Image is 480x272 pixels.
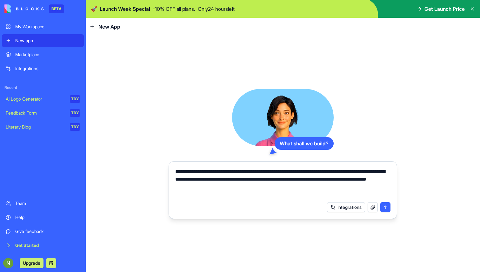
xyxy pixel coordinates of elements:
[2,34,84,47] a: New app
[70,109,80,117] div: TRY
[100,5,150,13] span: Launch Week Special
[3,258,13,268] img: ACg8ocJd-aovskpaOrMdWdnssmdGc9aDTLMfbDe5E_qUIAhqS8vtWA=s96-c
[6,110,65,116] div: Feedback Form
[2,225,84,238] a: Give feedback
[15,23,80,30] div: My Workspace
[70,95,80,103] div: TRY
[2,107,84,119] a: Feedback FormTRY
[2,93,84,105] a: AI Logo GeneratorTRY
[153,5,195,13] p: - 10 % OFF all plans.
[2,85,84,90] span: Recent
[4,4,44,13] img: logo
[15,228,80,235] div: Give feedback
[15,65,80,72] div: Integrations
[2,20,84,33] a: My Workspace
[20,258,43,268] button: Upgrade
[15,200,80,207] div: Team
[49,4,64,13] div: BETA
[70,123,80,131] div: TRY
[6,124,65,130] div: Literary Blog
[2,48,84,61] a: Marketplace
[6,96,65,102] div: AI Logo Generator
[327,202,365,212] button: Integrations
[2,211,84,224] a: Help
[20,260,43,266] a: Upgrade
[275,137,334,150] div: What shall we build?
[2,197,84,210] a: Team
[198,5,235,13] p: Only 24 hours left
[15,214,80,221] div: Help
[91,5,97,13] span: 🚀
[15,37,80,44] div: New app
[424,5,465,13] span: Get Launch Price
[4,4,64,13] a: BETA
[15,242,80,249] div: Get Started
[98,23,120,30] span: New App
[2,121,84,133] a: Literary BlogTRY
[2,239,84,252] a: Get Started
[2,62,84,75] a: Integrations
[15,51,80,58] div: Marketplace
